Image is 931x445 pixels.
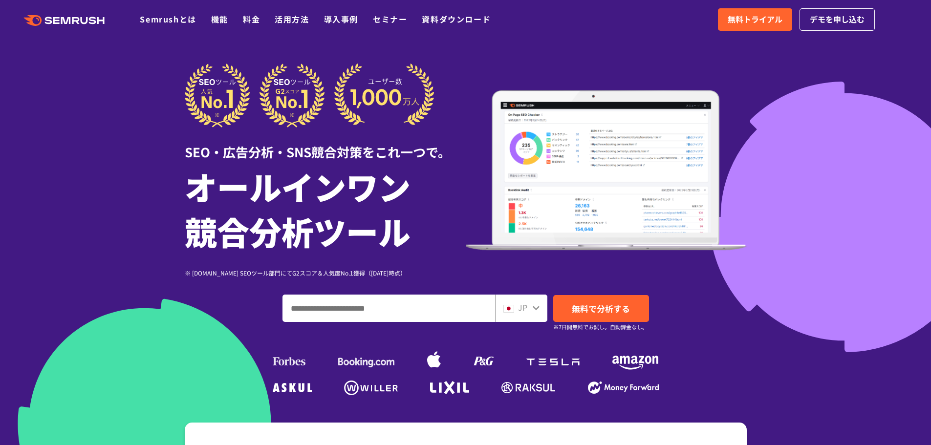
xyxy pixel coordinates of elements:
a: 活用方法 [275,13,309,25]
input: ドメイン、キーワードまたはURLを入力してください [283,295,495,321]
a: 無料トライアル [718,8,792,31]
a: セミナー [373,13,407,25]
span: JP [518,301,527,313]
span: 無料で分析する [572,302,630,315]
a: 導入事例 [324,13,358,25]
a: 無料で分析する [553,295,649,322]
span: 無料トライアル [728,13,782,26]
a: Semrushとは [140,13,196,25]
div: ※ [DOMAIN_NAME] SEOツール部門にてG2スコア＆人気度No.1獲得（[DATE]時点） [185,268,466,277]
a: デモを申し込む [800,8,875,31]
a: 料金 [243,13,260,25]
a: 機能 [211,13,228,25]
small: ※7日間無料でお試し。自動課金なし。 [553,322,648,332]
span: デモを申し込む [810,13,865,26]
div: SEO・広告分析・SNS競合対策をこれ一つで。 [185,127,466,161]
a: 資料ダウンロード [422,13,491,25]
h1: オールインワン 競合分析ツール [185,164,466,254]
